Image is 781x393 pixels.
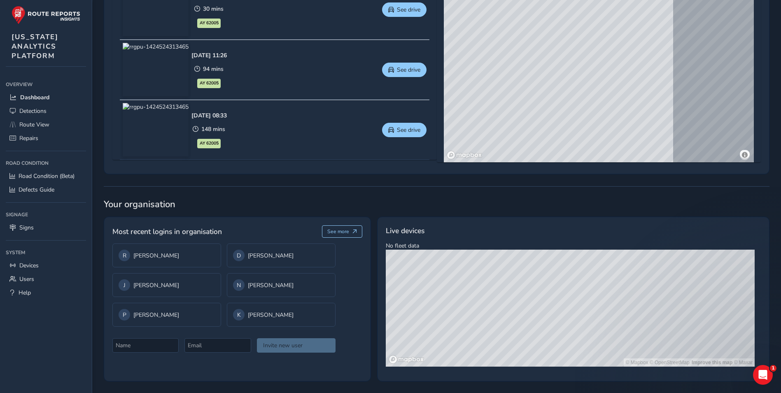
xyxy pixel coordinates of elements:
[19,134,38,142] span: Repairs
[6,118,86,131] a: Route View
[123,103,189,157] img: rrgpu-1424524313465
[119,279,215,291] div: [PERSON_NAME]
[397,6,420,14] span: See drive
[397,126,420,134] span: See drive
[12,6,80,24] img: rr logo
[19,289,31,297] span: Help
[6,208,86,221] div: Signage
[19,107,47,115] span: Detections
[322,225,363,238] button: See more
[200,80,219,87] span: AY 62005
[397,66,420,74] span: See drive
[6,169,86,183] a: Road Condition (Beta)
[377,217,769,381] div: No fleet data
[327,228,349,235] span: See more
[6,221,86,234] a: Signs
[119,250,215,261] div: [PERSON_NAME]
[233,250,329,261] div: [PERSON_NAME]
[112,338,179,353] input: Name
[237,252,241,260] span: D
[6,157,86,169] div: Road Condition
[770,365,776,372] span: 1
[6,104,86,118] a: Detections
[237,281,241,289] span: N
[12,32,58,61] span: [US_STATE] ANALYTICS PLATFORM
[6,272,86,286] a: Users
[19,186,54,194] span: Defects Guide
[6,131,86,145] a: Repairs
[19,121,49,129] span: Route View
[382,123,427,137] button: See drive
[184,338,251,353] input: Email
[19,172,75,180] span: Road Condition (Beta)
[6,246,86,259] div: System
[233,279,329,291] div: [PERSON_NAME]
[119,309,215,320] div: [PERSON_NAME]
[6,78,86,91] div: Overview
[200,20,219,26] span: AY 62005
[200,140,219,147] span: AY 62005
[191,112,227,119] div: [DATE] 08:33
[237,311,241,319] span: K
[753,365,773,385] iframe: Intercom live chat
[20,94,49,101] span: Dashboard
[6,286,86,299] a: Help
[201,125,225,133] span: 148 mins
[112,226,222,237] span: Most recent logins in organisation
[382,63,427,77] button: See drive
[104,198,769,211] span: Your organisation
[203,65,224,73] span: 94 mins
[6,183,86,196] a: Defects Guide
[123,311,126,319] span: P
[233,309,329,320] div: [PERSON_NAME]
[6,91,86,104] a: Dashboard
[124,281,126,289] span: J
[19,275,34,283] span: Users
[19,262,39,269] span: Devices
[123,43,189,96] img: rrgpu-1424524313465
[203,5,224,13] span: 30 mins
[382,2,427,17] button: See drive
[386,225,424,236] span: Live devices
[191,51,227,59] div: [DATE] 11:26
[123,252,126,260] span: R
[19,224,34,232] span: Signs
[6,259,86,272] a: Devices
